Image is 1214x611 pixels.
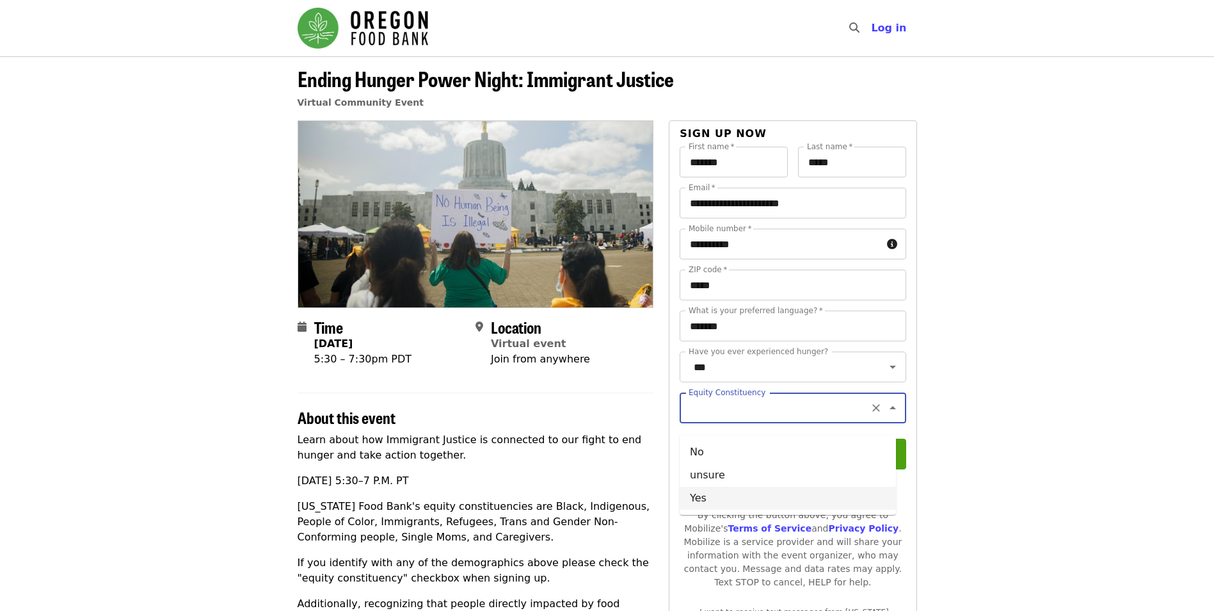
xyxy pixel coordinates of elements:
[807,143,852,151] label: Last name
[314,338,353,350] strong: [DATE]
[680,441,896,464] li: No
[861,15,916,41] button: Log in
[689,348,828,355] label: Have you ever experienced hunger?
[689,266,727,273] label: ZIP code
[849,22,859,34] i: search icon
[298,499,654,545] p: [US_STATE] Food Bank's equity constituencies are Black, Indigenous, People of Color, Immigrants, ...
[828,523,899,534] a: Privacy Policy
[680,147,788,177] input: First name
[798,147,906,177] input: Last name
[680,487,896,510] li: Yes
[680,188,906,218] input: Email
[867,13,877,44] input: Search
[298,63,674,94] span: Ending Hunger Power Night: Immigrant Justice
[867,399,885,417] button: Clear
[314,316,343,338] span: Time
[491,338,566,350] a: Virtual event
[680,311,906,341] input: What is your preferred language?
[298,8,428,49] img: Oregon Food Bank - Home
[884,358,902,376] button: Open
[680,509,906,589] div: By clicking the button above, you agree to Mobilize's and . Mobilize is a service provider and wi...
[298,555,654,586] p: If you identify with any of the demographics above please check the "equity constituency" checkbo...
[728,523,811,534] a: Terms of Service
[689,307,823,314] label: What is your preferred language?
[475,321,483,333] i: map-marker-alt icon
[680,229,881,259] input: Mobile number
[884,399,902,417] button: Close
[689,225,751,232] label: Mobile number
[298,406,395,428] span: About this event
[298,97,424,108] a: Virtual Community Event
[298,432,654,463] p: Learn about how Immigrant Justice is connected to our fight to end hunger and take action together.
[871,22,906,34] span: Log in
[689,143,735,151] label: First name
[887,238,897,250] i: circle-info icon
[680,464,896,487] li: unsure
[680,127,767,140] span: Sign up now
[680,270,906,300] input: ZIP code
[298,121,653,307] img: Ending Hunger Power Night: Immigrant Justice organized by Oregon Food Bank
[689,184,715,191] label: Email
[689,389,765,396] label: Equity Constituency
[298,473,654,489] p: [DATE] 5:30–7 P.M. PT
[491,353,590,365] span: Join from anywhere
[491,316,541,338] span: Location
[314,352,412,367] div: 5:30 – 7:30pm PDT
[298,321,307,333] i: calendar icon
